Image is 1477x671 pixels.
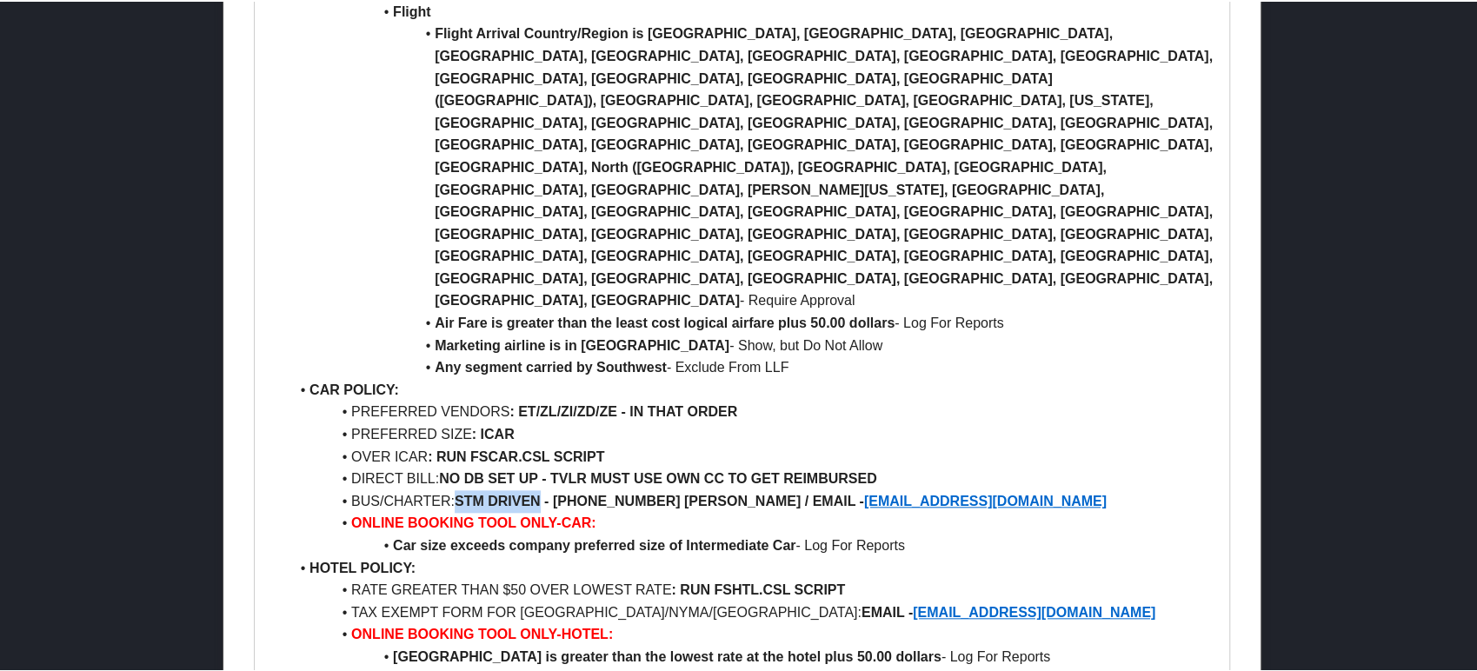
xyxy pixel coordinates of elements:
[289,333,1216,355] li: - Show, but Do Not Allow
[289,577,1216,600] li: RATE GREATER THAN $50 OVER LOWEST RATE
[862,603,913,618] strong: EMAIL -
[289,422,1216,444] li: PREFERRED SIZE
[435,358,667,373] strong: Any segment carried by Southwest
[393,3,431,17] strong: Flight
[435,336,729,351] strong: Marketing airline is in [GEOGRAPHIC_DATA]
[309,381,399,395] strong: CAR POLICY:
[518,402,737,417] strong: ET/ZL/ZI/ZD/ZE - IN THAT ORDER
[289,488,1216,511] li: BUS/CHARTER:
[289,310,1216,333] li: - Log For Reports
[289,355,1216,377] li: - Exclude From LLF
[289,399,1216,422] li: PREFERRED VENDORS
[439,469,876,484] strong: NO DB SET UP - TVLR MUST USE OWN CC TO GET REIMBURSED
[864,492,1107,507] a: [EMAIL_ADDRESS][DOMAIN_NAME]
[435,24,1216,306] strong: Flight Arrival Country/Region is [GEOGRAPHIC_DATA], [GEOGRAPHIC_DATA], [GEOGRAPHIC_DATA], [GEOGRA...
[472,425,515,440] strong: : ICAR
[351,514,596,528] strong: ONLINE BOOKING TOOL ONLY-CAR:
[509,402,514,417] strong: :
[455,492,864,507] strong: STM DRIVEN - [PHONE_NUMBER] [PERSON_NAME] / EMAIL -
[351,625,613,640] strong: ONLINE BOOKING TOOL ONLY-HOTEL:
[393,536,795,551] strong: Car size exceeds company preferred size of Intermediate Car
[289,533,1216,555] li: - Log For Reports
[393,648,941,662] strong: [GEOGRAPHIC_DATA] is greater than the lowest rate at the hotel plus 50.00 dollars
[289,466,1216,488] li: DIRECT BILL:
[289,644,1216,667] li: - Log For Reports
[435,314,895,329] strong: Air Fare is greater than the least cost logical airfare plus 50.00 dollars
[913,603,1155,618] a: [EMAIL_ADDRESS][DOMAIN_NAME]
[289,444,1216,467] li: OVER ICAR
[671,581,845,595] strong: : RUN FSHTL.CSL SCRIPT
[289,600,1216,622] li: TAX EXEMPT FORM FOR [GEOGRAPHIC_DATA]/NYMA/[GEOGRAPHIC_DATA]:
[309,559,416,574] strong: HOTEL POLICY:
[428,448,604,462] strong: : RUN FSCAR.CSL SCRIPT
[289,21,1216,310] li: - Require Approval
